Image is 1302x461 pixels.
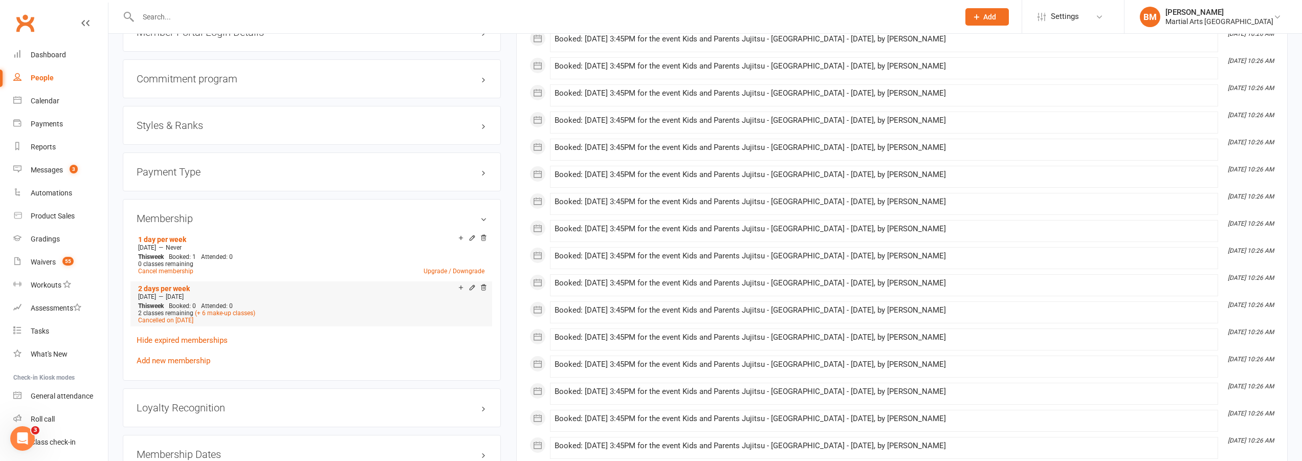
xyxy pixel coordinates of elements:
[1165,8,1273,17] div: [PERSON_NAME]
[135,10,952,24] input: Search...
[62,257,74,266] span: 55
[138,317,193,324] a: Cancelled on [DATE]
[166,293,184,300] span: [DATE]
[1140,7,1160,27] div: BM
[13,113,108,136] a: Payments
[1228,112,1274,119] i: [DATE] 10:26 AM
[1228,410,1274,417] i: [DATE] 10:26 AM
[136,293,487,301] div: —
[166,244,182,251] span: Never
[31,350,68,358] div: What's New
[137,213,487,224] h3: Membership
[12,10,38,36] a: Clubworx
[169,253,196,260] span: Booked: 1
[138,284,190,293] a: 2 days per week
[1228,57,1274,64] i: [DATE] 10:26 AM
[31,258,56,266] div: Waivers
[31,166,63,174] div: Messages
[1228,328,1274,336] i: [DATE] 10:26 AM
[1051,5,1079,28] span: Settings
[1228,356,1274,363] i: [DATE] 10:26 AM
[31,97,59,105] div: Calendar
[13,431,108,454] a: Class kiosk mode
[1228,220,1274,227] i: [DATE] 10:26 AM
[31,74,54,82] div: People
[31,304,81,312] div: Assessments
[1228,301,1274,309] i: [DATE] 10:26 AM
[138,293,156,300] span: [DATE]
[201,253,233,260] span: Attended: 0
[70,165,78,173] span: 3
[138,310,193,317] span: 2 classes remaining
[13,90,108,113] a: Calendar
[138,260,193,268] span: 0 classes remaining
[31,327,49,335] div: Tasks
[31,143,56,151] div: Reports
[13,228,108,251] a: Gradings
[138,244,156,251] span: [DATE]
[1228,274,1274,281] i: [DATE] 10:26 AM
[13,136,108,159] a: Reports
[137,166,487,178] h3: Payment Type
[136,302,166,310] div: week
[555,442,1213,450] div: Booked: [DATE] 3:45PM for the event Kids and Parents Jujitsu - [GEOGRAPHIC_DATA] - [DATE], by [PE...
[13,297,108,320] a: Assessments
[31,212,75,220] div: Product Sales
[1228,437,1274,444] i: [DATE] 10:26 AM
[137,356,210,365] a: Add new membership
[555,143,1213,152] div: Booked: [DATE] 3:45PM for the event Kids and Parents Jujitsu - [GEOGRAPHIC_DATA] - [DATE], by [PE...
[31,189,72,197] div: Automations
[138,302,150,310] span: This
[13,320,108,343] a: Tasks
[137,120,487,131] h3: Styles & Ranks
[138,235,186,244] a: 1 day per week
[31,392,93,400] div: General attendance
[1228,166,1274,173] i: [DATE] 10:26 AM
[555,360,1213,369] div: Booked: [DATE] 3:45PM for the event Kids and Parents Jujitsu - [GEOGRAPHIC_DATA] - [DATE], by [PE...
[555,279,1213,288] div: Booked: [DATE] 3:45PM for the event Kids and Parents Jujitsu - [GEOGRAPHIC_DATA] - [DATE], by [PE...
[13,343,108,366] a: What's New
[424,268,484,275] a: Upgrade / Downgrade
[555,387,1213,396] div: Booked: [DATE] 3:45PM for the event Kids and Parents Jujitsu - [GEOGRAPHIC_DATA] - [DATE], by [PE...
[555,35,1213,43] div: Booked: [DATE] 3:45PM for the event Kids and Parents Jujitsu - [GEOGRAPHIC_DATA] - [DATE], by [PE...
[13,43,108,67] a: Dashboard
[555,306,1213,315] div: Booked: [DATE] 3:45PM for the event Kids and Parents Jujitsu - [GEOGRAPHIC_DATA] - [DATE], by [PE...
[555,414,1213,423] div: Booked: [DATE] 3:45PM for the event Kids and Parents Jujitsu - [GEOGRAPHIC_DATA] - [DATE], by [PE...
[13,67,108,90] a: People
[1228,383,1274,390] i: [DATE] 10:26 AM
[1228,247,1274,254] i: [DATE] 10:26 AM
[195,310,255,317] a: (+ 6 make-up classes)
[983,13,996,21] span: Add
[137,336,228,345] a: Hide expired memberships
[138,268,193,275] a: Cancel membership
[13,205,108,228] a: Product Sales
[555,333,1213,342] div: Booked: [DATE] 3:45PM for the event Kids and Parents Jujitsu - [GEOGRAPHIC_DATA] - [DATE], by [PE...
[1228,84,1274,92] i: [DATE] 10:26 AM
[31,51,66,59] div: Dashboard
[31,438,76,446] div: Class check-in
[169,302,196,310] span: Booked: 0
[13,408,108,431] a: Roll call
[13,182,108,205] a: Automations
[136,244,487,252] div: —
[555,170,1213,179] div: Booked: [DATE] 3:45PM for the event Kids and Parents Jujitsu - [GEOGRAPHIC_DATA] - [DATE], by [PE...
[137,402,487,413] h3: Loyalty Recognition
[137,449,487,460] h3: Membership Dates
[31,415,55,423] div: Roll call
[201,302,233,310] span: Attended: 0
[13,159,108,182] a: Messages 3
[1228,193,1274,200] i: [DATE] 10:26 AM
[555,116,1213,125] div: Booked: [DATE] 3:45PM for the event Kids and Parents Jujitsu - [GEOGRAPHIC_DATA] - [DATE], by [PE...
[555,89,1213,98] div: Booked: [DATE] 3:45PM for the event Kids and Parents Jujitsu - [GEOGRAPHIC_DATA] - [DATE], by [PE...
[31,120,63,128] div: Payments
[13,251,108,274] a: Waivers 55
[138,253,150,260] span: This
[555,225,1213,233] div: Booked: [DATE] 3:45PM for the event Kids and Parents Jujitsu - [GEOGRAPHIC_DATA] - [DATE], by [PE...
[1165,17,1273,26] div: Martial Arts [GEOGRAPHIC_DATA]
[1228,30,1274,37] i: [DATE] 10:26 AM
[13,385,108,408] a: General attendance kiosk mode
[137,73,487,84] h3: Commitment program
[31,281,61,289] div: Workouts
[10,426,35,451] iframe: Intercom live chat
